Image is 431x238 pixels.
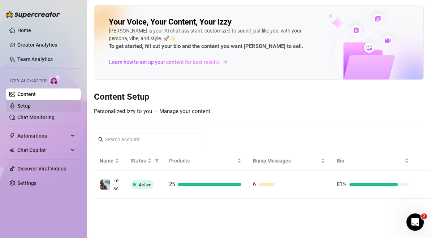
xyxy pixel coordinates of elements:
th: Bio [331,151,415,171]
img: Tess [100,179,110,190]
span: 81% [337,181,346,187]
span: Status [131,157,146,165]
span: Chat Copilot [17,144,69,156]
span: 2 [421,213,427,219]
span: Automations [17,130,69,142]
span: arrow-right [221,59,229,66]
span: filter [153,155,160,166]
span: thunderbolt [9,133,15,139]
span: Tess [113,178,118,191]
a: Team Analytics [17,56,53,62]
div: [PERSON_NAME] is your AI chat assistant, customized to sound just like you, with your persona, vi... [109,27,319,51]
span: filter [155,159,159,163]
img: Chat Copilot [9,148,14,153]
img: ai-chatter-content-library-cLFOSyPT.png [311,6,423,79]
span: 25 [169,181,175,187]
span: Active [139,182,151,187]
input: Search account [105,135,192,143]
a: Creator Analytics [17,39,75,51]
th: Bump Messages [247,151,331,171]
span: Bio [337,157,403,165]
span: Bump Messages [253,157,319,165]
span: 6 [253,181,256,187]
span: search [98,137,103,142]
a: Setup [17,103,31,109]
th: Name [94,151,125,171]
h3: Content Setup [94,91,424,103]
a: Chat Monitoring [17,114,55,120]
h2: Your Voice, Your Content, Your Izzy [109,17,232,27]
th: Products [163,151,247,171]
img: logo-BBDzfeDw.svg [6,11,60,18]
strong: To get started, fill out your bio and the content you want [PERSON_NAME] to sell. [109,43,303,49]
span: Learn how to set up your content for best results [109,58,220,66]
span: Products [169,157,236,165]
th: Status [125,151,163,171]
a: Settings [17,180,36,186]
iframe: Intercom live chat [406,213,424,231]
a: Learn how to set up your content for best results [109,56,233,68]
span: Izzy AI Chatter [10,78,47,85]
a: Home [17,27,31,33]
span: Name [100,157,113,165]
a: Discover Viral Videos [17,166,66,172]
a: Content [17,91,36,97]
span: Personalized Izzy to you — Manage your content. [94,108,212,114]
img: AI Chatter [49,75,61,85]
